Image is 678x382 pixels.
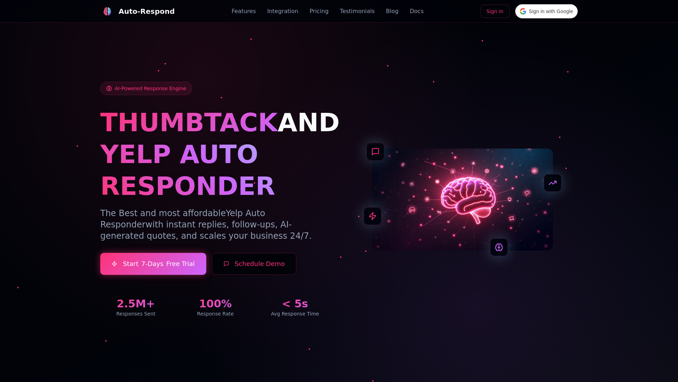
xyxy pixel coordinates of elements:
span: 7-Days [141,259,163,269]
a: Docs [410,7,423,16]
a: Start7-DaysFree Trial [100,253,206,275]
div: Response Rate [180,310,251,317]
div: < 5s [260,297,331,310]
span: Yelp Auto Responder [100,208,265,230]
img: AI Neural Network Brain [372,149,553,250]
button: Schedule Demo [212,253,297,275]
img: Auto-Respond Logo [103,7,112,16]
span: AI-Powered Response Engine [115,85,186,92]
div: Responses Sent [100,310,171,317]
div: Auto-Respond [119,6,175,16]
a: Features [232,7,256,16]
a: Testimonials [340,7,375,16]
p: The Best and most affordable with instant replies, follow-ups, AI-generated quotes, and scales yo... [100,208,331,242]
div: Avg Response Time [260,310,331,317]
div: 2.5M+ [100,297,171,310]
h1: YELP AUTO RESPONDER [100,138,331,202]
div: 100% [180,297,251,310]
a: Blog [386,7,398,16]
a: Auto-Respond LogoAuto-Respond [100,4,175,18]
a: Sign In [481,5,510,18]
span: Sign in with Google [529,8,573,15]
a: Integration [267,7,298,16]
span: AND [278,108,340,137]
div: Sign in with Google [515,4,578,18]
a: Pricing [310,7,329,16]
span: THUMBTACK [100,108,278,137]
